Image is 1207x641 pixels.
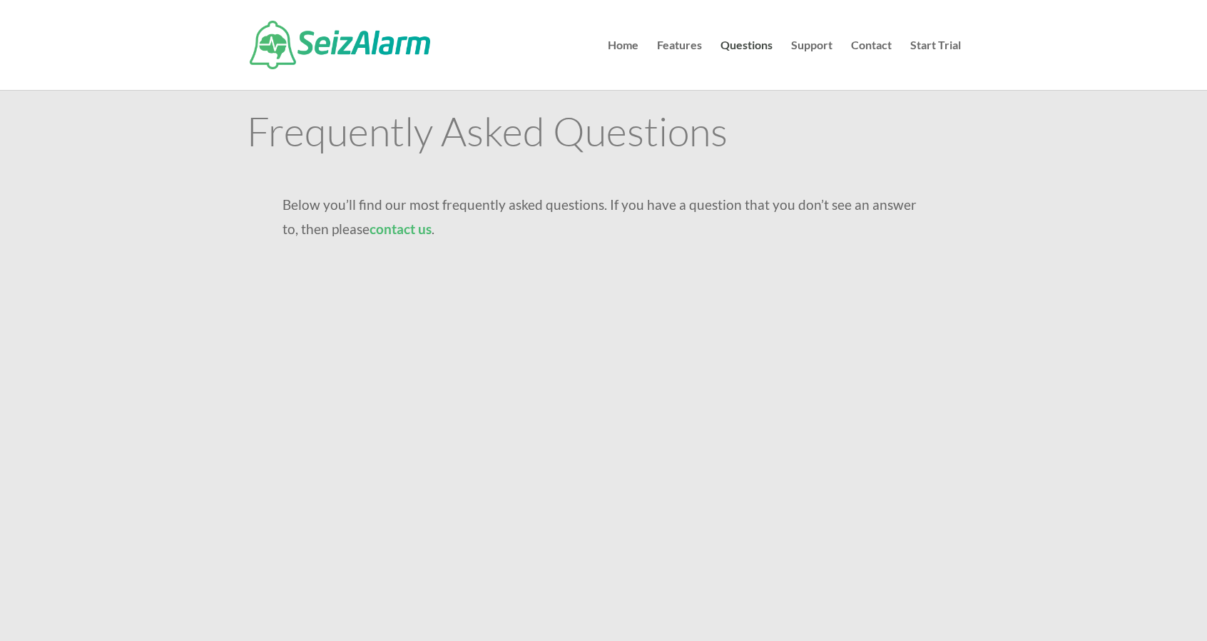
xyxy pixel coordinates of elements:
a: Support [791,40,832,90]
a: Start Trial [910,40,961,90]
a: Contact [851,40,892,90]
img: SeizAlarm [250,21,430,69]
h1: Frequently Asked Questions [247,111,961,158]
a: Features [657,40,702,90]
a: Home [608,40,638,90]
a: contact us [370,221,432,237]
a: Questions [720,40,773,90]
p: Below you’ll find our most frequently asked questions. If you have a question that you don’t see ... [282,193,925,241]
